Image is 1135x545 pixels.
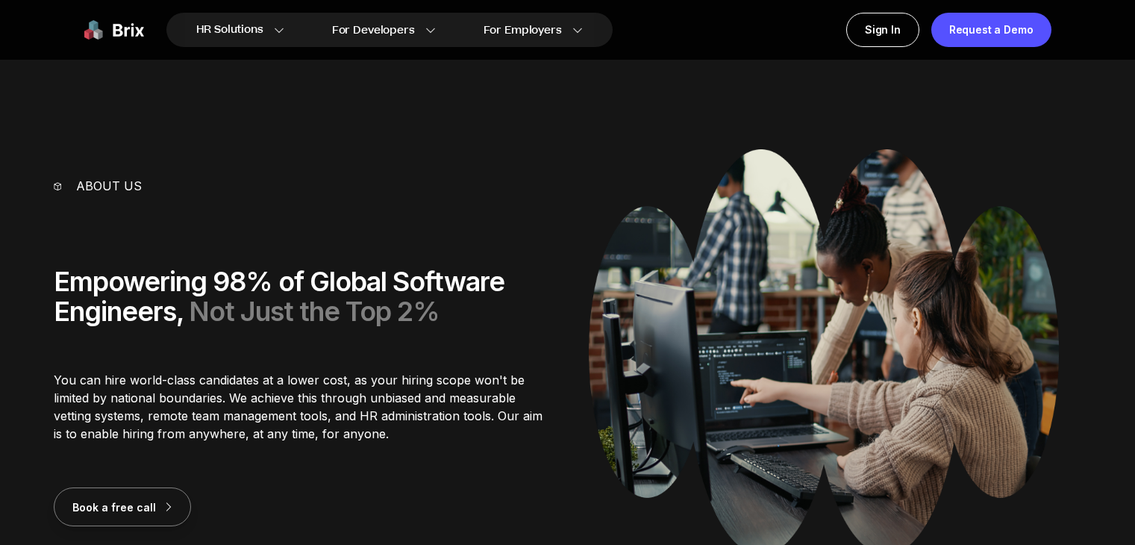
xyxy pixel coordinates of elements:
a: Book a free call [54,499,191,514]
img: vector [54,182,61,190]
p: You can hire world-class candidates at a lower cost, as your hiring scope won't be limited by nat... [54,371,546,443]
span: For Employers [484,22,562,38]
span: For Developers [332,22,415,38]
span: Not Just the Top 2% [189,295,440,328]
button: Book a free call [54,488,191,526]
a: Request a Demo [931,13,1051,47]
a: Sign In [846,13,919,47]
p: About us [76,177,142,195]
span: HR Solutions [196,18,263,42]
div: Empowering 98% of Global Software Engineers, [54,267,546,326]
